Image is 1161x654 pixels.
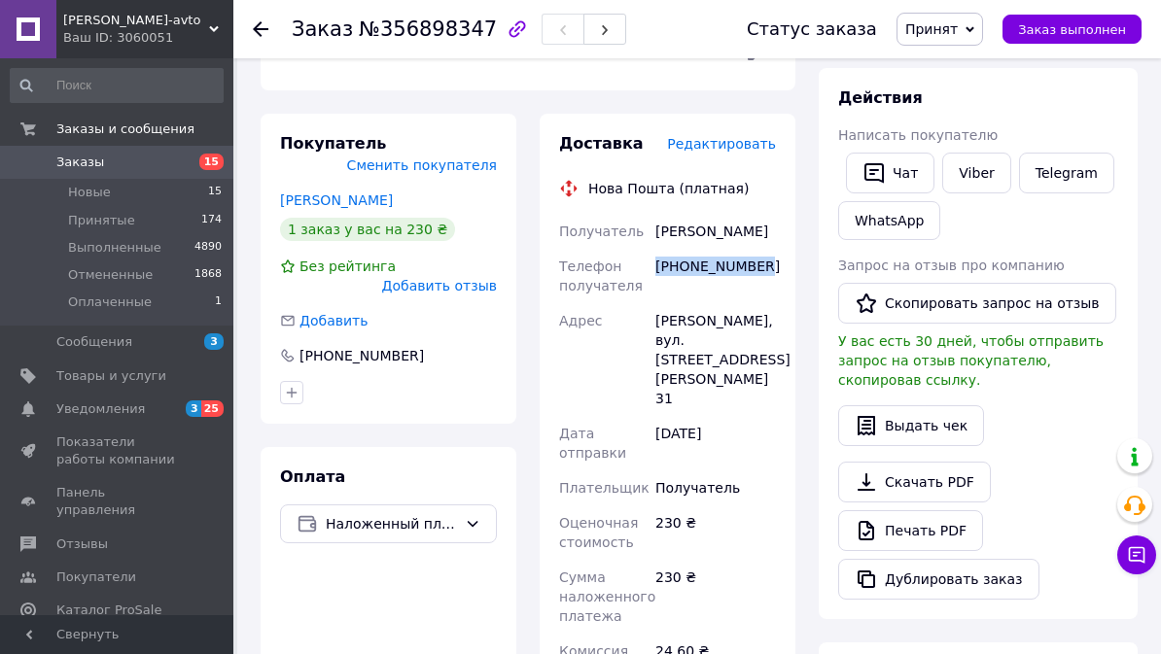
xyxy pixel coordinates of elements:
[905,21,958,37] span: Принят
[326,513,457,534] span: Наложенный платеж
[56,602,161,619] span: Каталог ProSale
[68,212,135,229] span: Принятые
[838,462,991,502] a: Скачать PDF
[651,505,780,560] div: 230 ₴
[280,134,386,153] span: Покупатель
[838,333,1104,388] span: У вас есть 30 дней, чтобы отправить запрос на отзыв покупателю, скопировав ссылку.
[942,153,1010,193] a: Viber
[194,239,222,257] span: 4890
[199,154,224,170] span: 15
[204,333,224,350] span: 3
[1018,22,1126,37] span: Заказ выполнен
[583,179,754,198] div: Нова Пошта (платная)
[68,293,152,311] span: Оплаченные
[747,19,877,39] div: Статус заказа
[559,480,650,496] span: Плательщик
[559,515,638,550] span: Оценочная стоимость
[280,467,345,486] span: Оплата
[10,68,224,103] input: Поиск
[347,157,497,173] span: Сменить покупателя
[838,88,923,107] span: Действия
[68,266,153,284] span: Отмененные
[280,218,455,241] div: 1 заказ у вас на 230 ₴
[63,29,233,47] div: Ваш ID: 3060051
[559,426,626,461] span: Дата отправки
[559,224,644,239] span: Получатель
[651,560,780,634] div: 230 ₴
[838,510,983,551] a: Печать PDF
[651,249,780,303] div: [PHONE_NUMBER]
[846,153,934,193] button: Чат
[56,484,180,519] span: Панель управления
[838,559,1039,600] button: Дублировать заказ
[651,416,780,470] div: [DATE]
[194,266,222,284] span: 1868
[201,212,222,229] span: 174
[253,19,268,39] div: Вернуться назад
[68,184,111,201] span: Новые
[299,258,396,274] span: Без рейтинга
[559,569,655,624] span: Сумма наложенного платежа
[208,184,222,201] span: 15
[651,214,780,249] div: [PERSON_NAME]
[838,258,1065,273] span: Запрос на отзыв про компанию
[667,136,776,152] span: Редактировать
[280,192,393,208] a: [PERSON_NAME]
[56,367,166,385] span: Товары и услуги
[215,293,222,311] span: 1
[651,470,780,505] div: Получатель
[559,134,644,153] span: Доставка
[56,154,104,171] span: Заказы
[1003,15,1142,44] button: Заказ выполнен
[63,12,209,29] span: Dominic-avto
[56,433,180,468] span: Показатели работы компании
[382,278,497,293] span: Добавить отзыв
[299,313,368,328] span: Добавить
[56,400,145,418] span: Уведомления
[838,405,984,446] button: Выдать чек
[298,346,426,365] div: [PHONE_NUMBER]
[56,333,132,351] span: Сообщения
[1019,153,1114,193] a: Telegram
[359,17,497,41] span: №356898347
[292,17,353,41] span: Заказ
[651,303,780,416] div: [PERSON_NAME], вул. [STREET_ADDRESS][PERSON_NAME] 31
[1117,535,1156,574] button: Чат с покупателем
[56,120,194,138] span: Заказы и сообщения
[56,568,136,586] span: Покупатели
[68,239,161,257] span: Выполненные
[559,258,643,293] span: Телефон получателя
[201,400,224,417] span: 25
[559,313,602,328] span: Адрес
[838,201,940,240] a: WhatsApp
[838,283,1116,324] button: Скопировать запрос на отзыв
[56,535,108,553] span: Отзывы
[186,400,201,417] span: 3
[838,127,998,143] span: Написать покупателю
